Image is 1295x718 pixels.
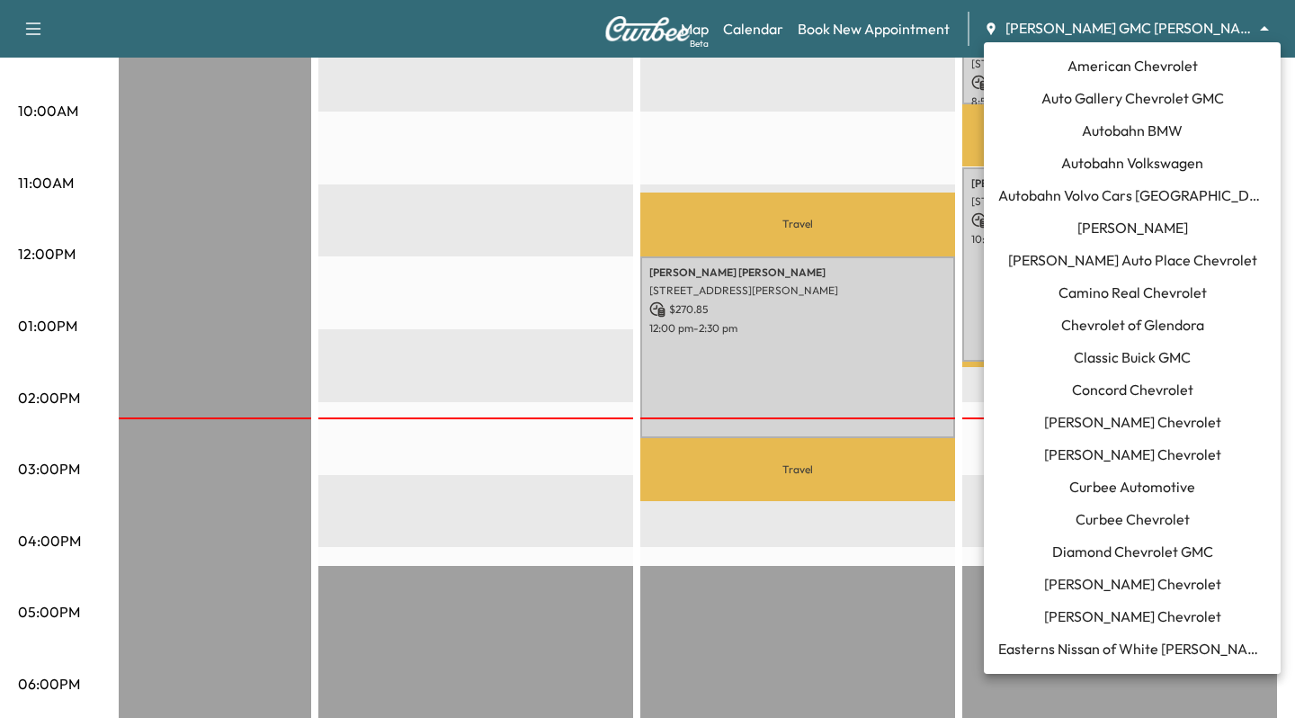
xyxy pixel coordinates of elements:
[1044,444,1221,465] span: [PERSON_NAME] Chevrolet
[1058,282,1207,303] span: Camino Real Chevrolet
[1072,379,1193,400] span: Concord Chevrolet
[1044,573,1221,595] span: [PERSON_NAME] Chevrolet
[1067,55,1198,76] span: American Chevrolet
[998,184,1266,206] span: Autobahn Volvo Cars [GEOGRAPHIC_DATA]
[1082,120,1183,141] span: Autobahn BMW
[1076,508,1190,530] span: Curbee Chevrolet
[998,638,1266,660] span: Easterns Nissan of White [PERSON_NAME]
[1044,606,1221,627] span: [PERSON_NAME] Chevrolet
[1069,476,1195,498] span: Curbee Automotive
[1041,87,1224,109] span: Auto Gallery Chevrolet GMC
[1061,152,1203,174] span: Autobahn Volkswagen
[1052,541,1213,562] span: Diamond Chevrolet GMC
[1061,314,1204,336] span: Chevrolet of Glendora
[1067,670,1197,692] span: El Dorado Chevrolet
[1044,411,1221,433] span: [PERSON_NAME] Chevrolet
[1008,249,1257,271] span: [PERSON_NAME] Auto Place Chevrolet
[1077,217,1188,238] span: [PERSON_NAME]
[1074,346,1191,368] span: Classic Buick GMC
